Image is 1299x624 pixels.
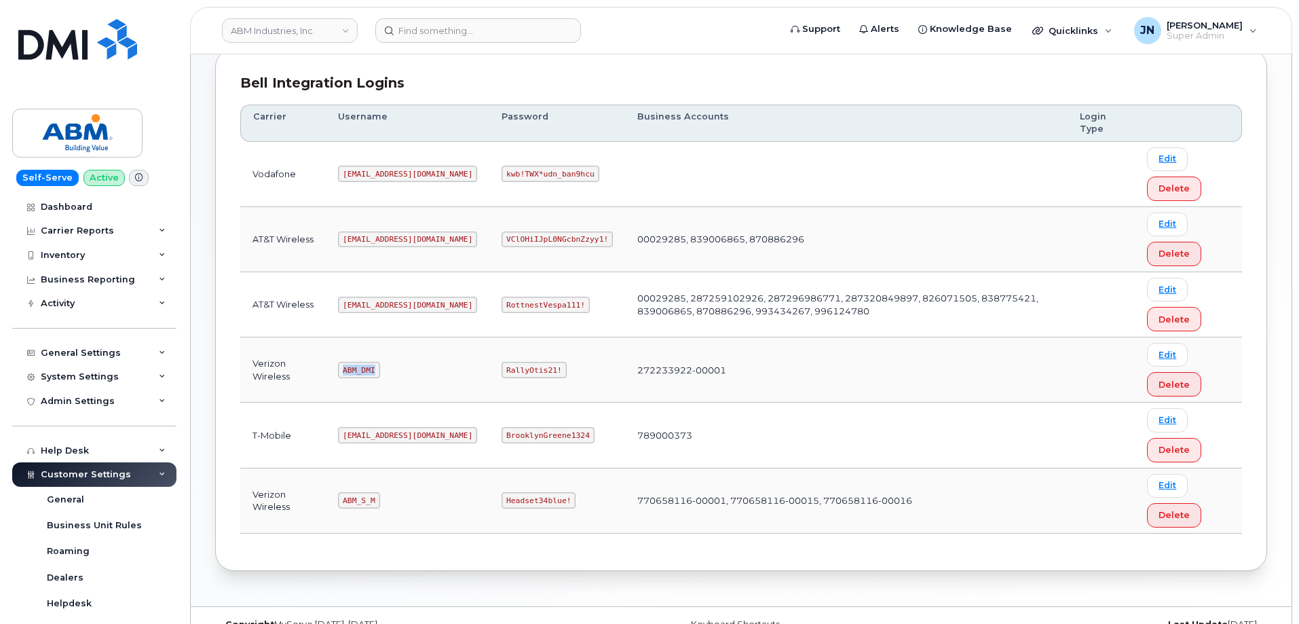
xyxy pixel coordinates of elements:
td: 789000373 [625,403,1068,468]
code: [EMAIL_ADDRESS][DOMAIN_NAME] [338,427,477,443]
a: Edit [1147,474,1188,498]
td: 770658116-00001, 770658116-00015, 770658116-00016 [625,469,1068,534]
button: Delete [1147,438,1201,462]
span: Delete [1159,182,1190,195]
td: AT&T Wireless [240,207,326,272]
code: kwb!TWX*udn_ban9hcu [502,166,599,182]
button: Delete [1147,372,1201,397]
div: Quicklinks [1023,17,1122,44]
span: Alerts [871,22,899,36]
th: Business Accounts [625,105,1068,142]
code: [EMAIL_ADDRESS][DOMAIN_NAME] [338,232,477,248]
th: Password [489,105,625,142]
a: Edit [1147,408,1188,432]
code: Headset34blue! [502,492,576,509]
code: ABM_DMI [338,362,379,378]
th: Username [326,105,489,142]
span: Support [802,22,840,36]
a: Edit [1147,147,1188,171]
div: Bell Integration Logins [240,73,1242,93]
div: Joe Nguyen Jr. [1125,17,1266,44]
button: Delete [1147,503,1201,528]
a: ABM Industries, Inc. [222,18,358,43]
code: RallyOtis21! [502,362,566,378]
span: Quicklinks [1049,25,1098,36]
a: Edit [1147,213,1188,236]
a: Knowledge Base [909,16,1021,43]
span: JN [1140,22,1154,39]
span: Super Admin [1167,31,1243,41]
td: T-Mobile [240,403,326,468]
td: Verizon Wireless [240,469,326,534]
code: BrooklynGreene1324 [502,427,594,443]
button: Delete [1147,307,1201,331]
a: Edit [1147,278,1188,301]
code: [EMAIL_ADDRESS][DOMAIN_NAME] [338,297,477,313]
td: 00029285, 287259102926, 287296986771, 287320849897, 826071505, 838775421, 839006865, 870886296, 9... [625,272,1068,337]
span: Delete [1159,378,1190,391]
td: 272233922-00001 [625,337,1068,403]
span: [PERSON_NAME] [1167,20,1243,31]
span: Delete [1159,509,1190,521]
th: Login Type [1068,105,1135,142]
a: Support [781,16,850,43]
code: ABM_S_M [338,492,379,509]
input: Find something... [375,18,581,43]
code: [EMAIL_ADDRESS][DOMAIN_NAME] [338,166,477,182]
span: Knowledge Base [930,22,1012,36]
th: Carrier [240,105,326,142]
code: VClOHiIJpL0NGcbnZzyy1! [502,232,613,248]
a: Alerts [850,16,909,43]
td: Vodafone [240,142,326,207]
td: AT&T Wireless [240,272,326,337]
code: RottnestVespa111! [502,297,590,313]
td: 00029285, 839006865, 870886296 [625,207,1068,272]
span: Delete [1159,313,1190,326]
a: Edit [1147,343,1188,367]
span: Delete [1159,443,1190,456]
td: Verizon Wireless [240,337,326,403]
span: Delete [1159,247,1190,260]
button: Delete [1147,177,1201,201]
button: Delete [1147,242,1201,266]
